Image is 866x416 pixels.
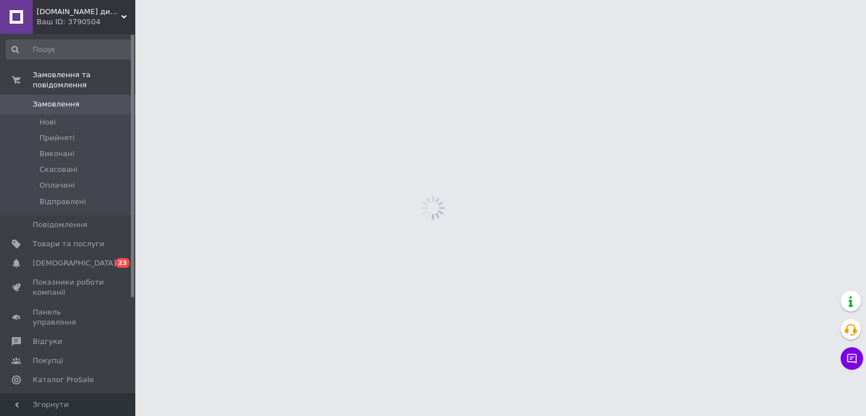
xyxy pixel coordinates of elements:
[33,70,135,90] span: Замовлення та повідомлення
[39,197,86,207] span: Відправлені
[39,165,78,175] span: Скасовані
[33,375,94,385] span: Каталог ProSale
[39,149,74,159] span: Виконані
[37,17,135,27] div: Ваш ID: 3790504
[37,7,121,17] span: uamir.com.ua дитячі товари
[116,258,130,268] span: 23
[33,258,116,268] span: [DEMOGRAPHIC_DATA]
[39,180,75,191] span: Оплачені
[39,133,74,143] span: Прийняті
[33,220,87,230] span: Повідомлення
[33,307,104,328] span: Панель управління
[841,347,863,370] button: Чат з покупцем
[6,39,133,60] input: Пошук
[33,356,63,366] span: Покупці
[33,337,62,347] span: Відгуки
[33,99,79,109] span: Замовлення
[33,239,104,249] span: Товари та послуги
[39,117,56,127] span: Нові
[33,277,104,298] span: Показники роботи компанії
